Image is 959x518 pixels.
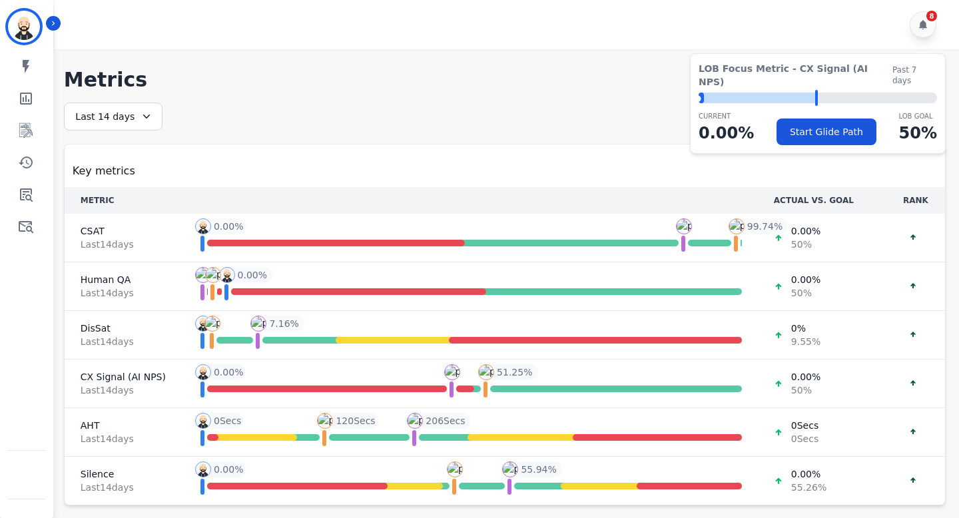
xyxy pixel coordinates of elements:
img: Bordered avatar [8,11,40,43]
img: profile-pic [676,218,692,234]
span: 50 % [791,384,820,397]
span: 0.00 % [791,370,820,384]
span: 9.55 % [791,335,820,348]
img: profile-pic [195,218,211,234]
th: METRIC [65,187,182,214]
span: 0.00 % [791,467,826,481]
span: 50 % [791,286,820,300]
button: Start Glide Path [777,119,876,145]
img: profile-pic [219,267,235,283]
span: Last 14 day s [81,238,166,251]
img: profile-pic [317,413,333,429]
span: 0.00 % [214,366,243,379]
p: CURRENT [699,111,754,121]
span: 0 Secs [791,432,818,445]
img: profile-pic [444,364,460,380]
span: 55.26 % [791,481,826,494]
img: profile-pic [407,413,423,429]
span: 0 % [791,322,820,335]
span: Last 14 day s [81,384,166,397]
span: 0.00 % [214,463,243,476]
th: RANK [886,187,945,214]
img: profile-pic [478,364,494,380]
img: profile-pic [447,461,463,477]
p: LOB Goal [899,111,937,121]
img: profile-pic [195,364,211,380]
span: 50 % [791,238,820,251]
span: 51.25 % [497,366,532,379]
img: profile-pic [502,461,518,477]
h1: Metrics [64,68,946,92]
span: 0 Secs [214,414,241,427]
span: AHT [81,419,166,432]
img: profile-pic [205,267,221,283]
span: DisSat [81,322,166,335]
span: Past 7 days [892,65,937,86]
img: profile-pic [195,461,211,477]
span: LOB Focus Metric - CX Signal (AI NPS) [699,62,892,89]
img: profile-pic [204,316,220,332]
span: Human QA [81,273,166,286]
div: Last 14 days [64,103,162,130]
span: Last 14 day s [81,481,166,494]
span: CSAT [81,224,166,238]
span: 120 Secs [336,414,375,427]
span: 0.00 % [791,224,820,238]
span: 0.00 % [214,220,243,233]
th: ACTUAL VS. GOAL [758,187,886,214]
span: 7.16 % [269,317,298,330]
img: profile-pic [195,413,211,429]
p: 0.00 % [699,121,754,145]
img: profile-pic [195,267,211,283]
span: Last 14 day s [81,335,166,348]
span: 0.00 % [238,268,267,282]
span: 0 Secs [791,419,818,432]
p: 50 % [899,121,937,145]
span: 55.94 % [521,463,556,476]
span: Last 14 day s [81,432,166,445]
img: profile-pic [250,316,266,332]
span: 0.00 % [791,273,820,286]
img: profile-pic [729,218,745,234]
span: Key metrics [73,163,135,179]
span: Last 14 day s [81,286,166,300]
img: profile-pic [195,316,211,332]
span: Silence [81,467,166,481]
div: ⬤ [699,93,704,103]
div: 8 [926,11,937,21]
span: CX Signal (AI NPS) [81,370,166,384]
span: 99.74 % [747,220,783,233]
span: 206 Secs [426,414,465,427]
